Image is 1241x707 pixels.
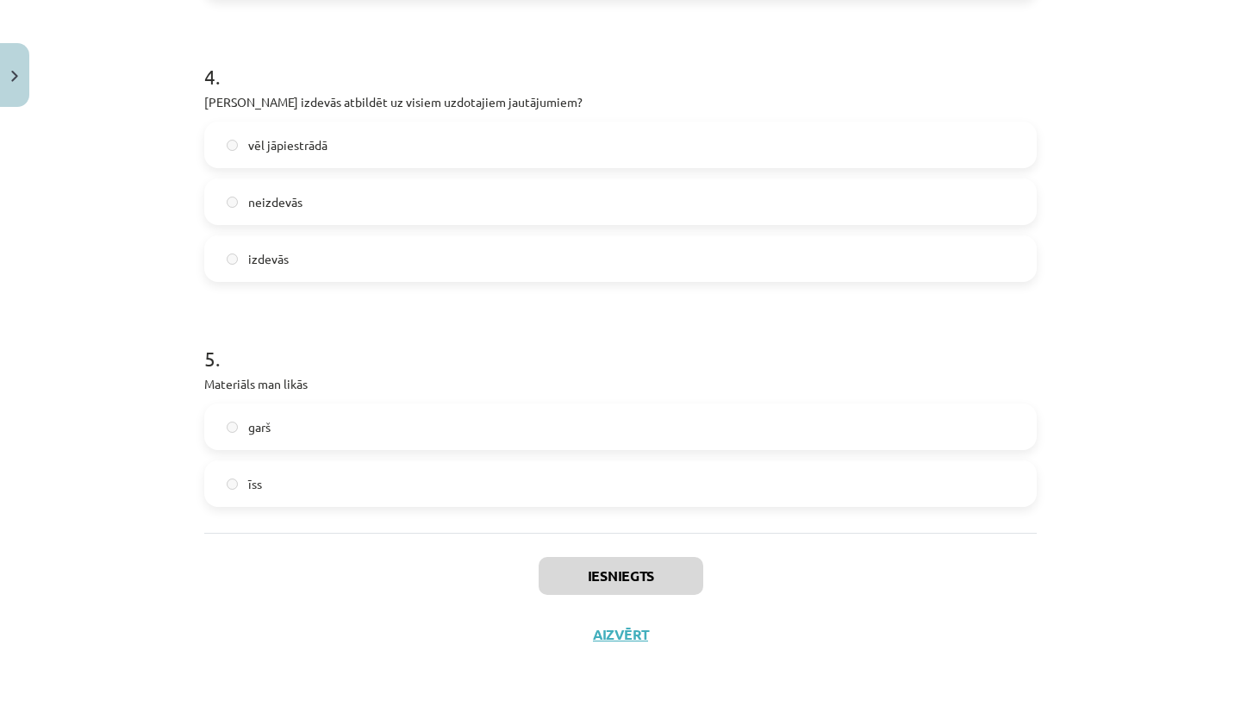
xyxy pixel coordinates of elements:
[248,136,327,154] span: vēl jāpiestrādā
[227,479,238,490] input: īss
[204,316,1037,370] h1: 5 .
[11,71,18,82] img: icon-close-lesson-0947bae3869378f0d4975bcd49f059093ad1ed9edebbc8119c70593378902aed.svg
[248,193,302,211] span: neizdevās
[204,34,1037,88] h1: 4 .
[227,253,238,265] input: izdevās
[539,557,703,595] button: Iesniegts
[227,422,238,433] input: garš
[588,626,653,643] button: Aizvērt
[248,418,271,436] span: garš
[227,197,238,208] input: neizdevās
[204,375,1037,393] p: Materiāls man likās
[227,140,238,151] input: vēl jāpiestrādā
[248,475,262,493] span: īss
[248,250,289,268] span: izdevās
[204,93,1037,111] p: [PERSON_NAME] izdevās atbildēt uz visiem uzdotajiem jautājumiem?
